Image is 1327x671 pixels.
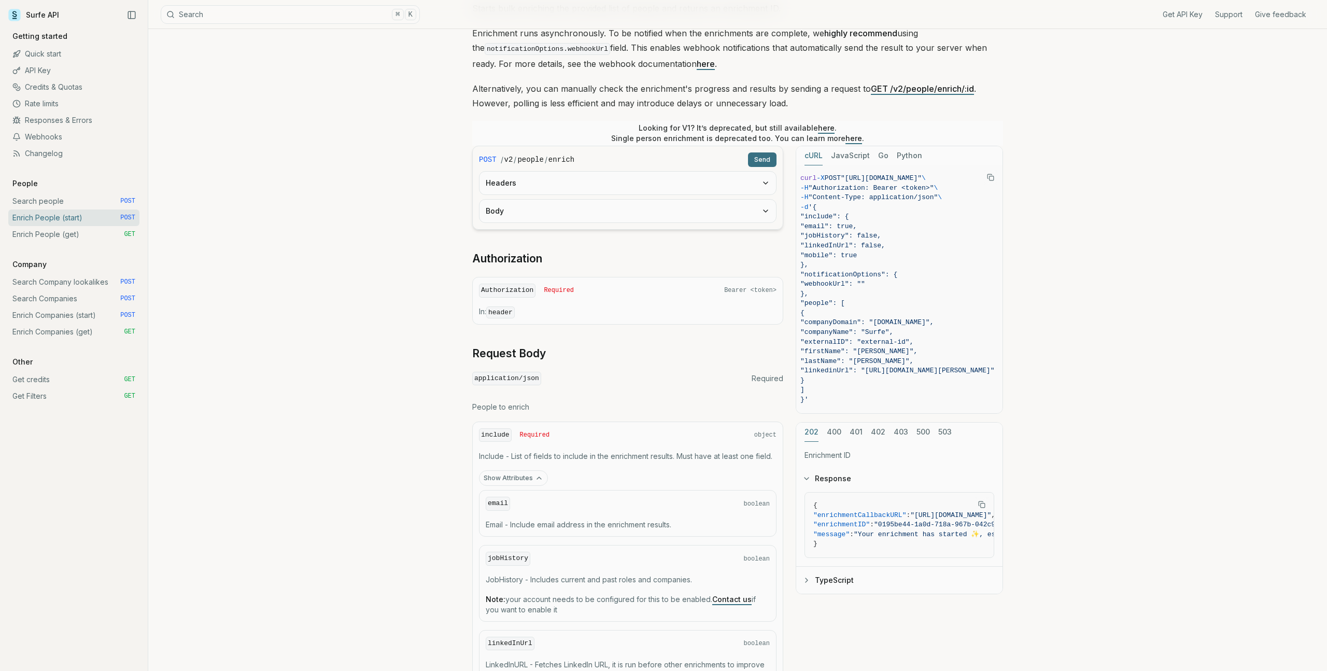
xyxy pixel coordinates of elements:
[124,230,135,239] span: GET
[800,347,917,355] span: "firstName": "[PERSON_NAME]",
[744,555,770,563] span: boolean
[800,174,816,182] span: curl
[796,567,1003,594] button: TypeScript
[712,595,752,604] a: Contact us
[916,423,930,442] button: 500
[479,470,548,486] button: Show Attributes
[800,328,893,336] span: "companyName": "Surfe",
[485,43,610,55] code: notificationOptions.webhookUrl
[8,307,139,324] a: Enrich Companies (start) POST
[841,174,922,182] span: "[URL][DOMAIN_NAME]"
[124,7,139,23] button: Collapse Sidebar
[845,134,862,143] a: here
[120,295,135,303] span: POST
[124,328,135,336] span: GET
[8,79,139,95] a: Credits & Quotas
[800,386,804,394] span: ]
[809,203,817,211] span: '{
[800,261,809,269] span: },
[897,146,922,165] button: Python
[796,492,1003,566] div: Response
[486,575,770,585] p: JobHistory - Includes current and past roles and companies.
[800,242,885,249] span: "linkedInUrl": false,
[983,170,998,185] button: Copy Text
[871,83,974,94] a: GET /v2/people/enrich/:id
[120,214,135,222] span: POST
[520,431,550,439] span: Required
[800,338,913,346] span: "externalID": "external-id",
[479,306,777,318] p: In:
[486,594,770,615] p: your account needs to be configured for this to be enabled. if you want to enable it
[991,511,995,519] span: ,
[479,451,777,462] p: Include - List of fields to include in the enrichment results. Must have at least one field.
[124,392,135,400] span: GET
[8,357,37,367] p: Other
[8,371,139,388] a: Get credits GET
[501,155,503,165] span: /
[827,423,841,442] button: 400
[874,521,1027,528] span: "0195be44-1a0d-718a-967b-042c9d17ffd7"
[486,306,515,318] code: header
[472,251,542,266] a: Authorization
[800,203,809,211] span: -d
[8,290,139,307] a: Search Companies POST
[1215,9,1243,20] a: Support
[8,274,139,290] a: Search Company lookalikes POST
[850,423,863,442] button: 401
[124,375,135,384] span: GET
[472,26,1003,71] p: Enrichment runs asynchronously. To be notified when the enrichments are complete, we using the fi...
[752,373,783,384] span: Required
[8,209,139,226] a: Enrich People (start) POST
[974,497,990,512] button: Copy Text
[486,637,534,651] code: linkedInUrl
[1163,9,1203,20] a: Get API Key
[479,284,535,298] code: Authorization
[800,299,845,307] span: "people": [
[804,450,994,460] p: Enrichment ID
[161,5,420,24] button: Search⌘K
[517,155,543,165] code: people
[697,59,715,69] a: here
[825,174,841,182] span: POST
[8,145,139,162] a: Changelog
[486,552,530,566] code: jobHistory
[800,232,881,240] span: "jobHistory": false,
[748,152,777,167] button: Send
[934,184,938,192] span: \
[800,193,809,201] span: -H
[8,178,42,189] p: People
[514,155,516,165] span: /
[754,431,777,439] span: object
[800,396,809,403] span: }'
[8,129,139,145] a: Webhooks
[824,28,897,38] strong: highly recommend
[813,530,850,538] span: "message"
[8,7,59,23] a: Surfe API
[545,155,547,165] span: /
[486,595,505,604] strong: Note:
[800,271,897,278] span: "notificationOptions": {
[544,286,574,295] span: Required
[800,376,804,384] span: }
[504,155,513,165] code: v2
[8,62,139,79] a: API Key
[938,423,952,442] button: 503
[744,639,770,648] span: boolean
[813,511,906,519] span: "enrichmentCallbackURL"
[804,146,823,165] button: cURL
[486,497,510,511] code: email
[922,174,926,182] span: \
[804,423,818,442] button: 202
[479,172,776,194] button: Headers
[800,280,865,288] span: "webhookUrl": ""
[8,193,139,209] a: Search people POST
[120,197,135,205] span: POST
[818,123,835,132] a: here
[8,95,139,112] a: Rate limits
[800,251,857,259] span: "mobile": true
[816,174,825,182] span: -X
[8,259,51,270] p: Company
[831,146,870,165] button: JavaScript
[800,357,913,365] span: "lastName": "[PERSON_NAME]",
[479,428,512,442] code: include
